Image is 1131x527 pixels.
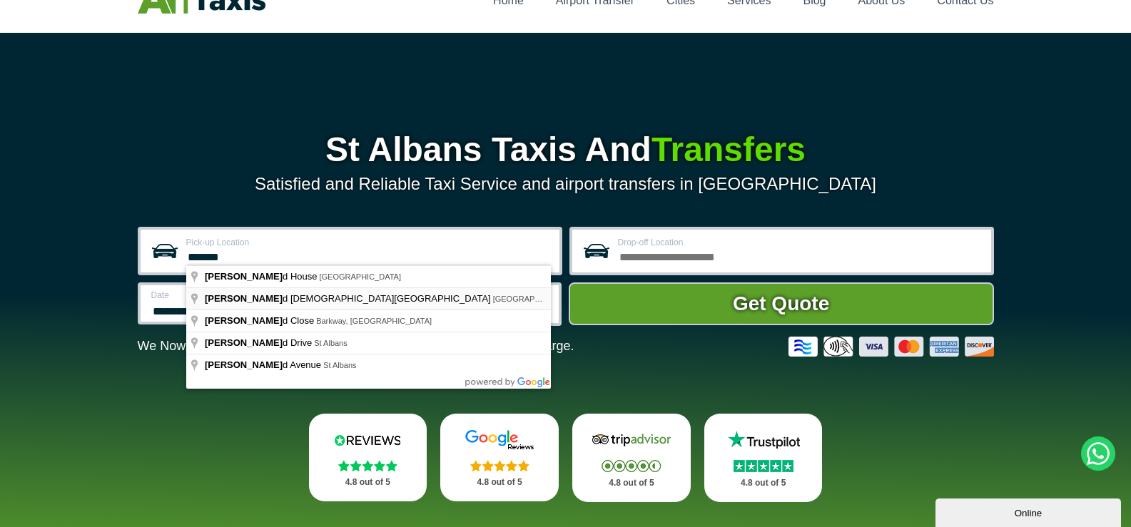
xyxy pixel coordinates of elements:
label: Date [151,291,335,300]
img: Stars [470,460,529,471]
a: Trustpilot Stars 4.8 out of 5 [704,414,823,502]
span: [PERSON_NAME] [205,315,283,326]
span: d House [205,271,320,282]
span: Barkway, [GEOGRAPHIC_DATA] [316,317,432,325]
img: Stars [338,460,397,471]
span: [GEOGRAPHIC_DATA], [GEOGRAPHIC_DATA] [493,295,661,303]
p: 4.8 out of 5 [325,474,412,491]
p: Satisfied and Reliable Taxi Service and airport transfers in [GEOGRAPHIC_DATA] [138,174,994,194]
p: We Now Accept Card & Contactless Payment In [138,339,574,354]
button: Get Quote [569,282,994,325]
img: Tripadvisor [589,429,674,451]
img: Credit And Debit Cards [788,337,994,357]
span: d Avenue [205,359,323,370]
span: d [DEMOGRAPHIC_DATA][GEOGRAPHIC_DATA] [205,293,493,304]
span: d Close [205,315,316,326]
span: Transfers [651,131,806,168]
span: [PERSON_NAME] [205,337,283,348]
a: Reviews.io Stars 4.8 out of 5 [309,414,427,501]
a: Google Stars 4.8 out of 5 [440,414,559,501]
span: St Albans [314,339,347,347]
img: Google [457,429,542,451]
span: [PERSON_NAME] [205,271,283,282]
h1: St Albans Taxis And [138,133,994,167]
img: Trustpilot [721,429,806,451]
p: 4.8 out of 5 [588,474,675,492]
label: Pick-up Location [186,238,551,247]
span: d Drive [205,337,314,348]
img: Stars [602,460,661,472]
p: 4.8 out of 5 [720,474,807,492]
span: St Albans [323,361,356,369]
label: Drop-off Location [618,238,983,247]
iframe: chat widget [935,496,1124,527]
a: Tripadvisor Stars 4.8 out of 5 [572,414,691,502]
p: 4.8 out of 5 [456,474,543,491]
span: [PERSON_NAME] [205,359,283,370]
img: Reviews.io [325,429,410,451]
img: Stars [734,460,793,472]
span: [GEOGRAPHIC_DATA] [320,272,402,281]
span: [PERSON_NAME] [205,293,283,304]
